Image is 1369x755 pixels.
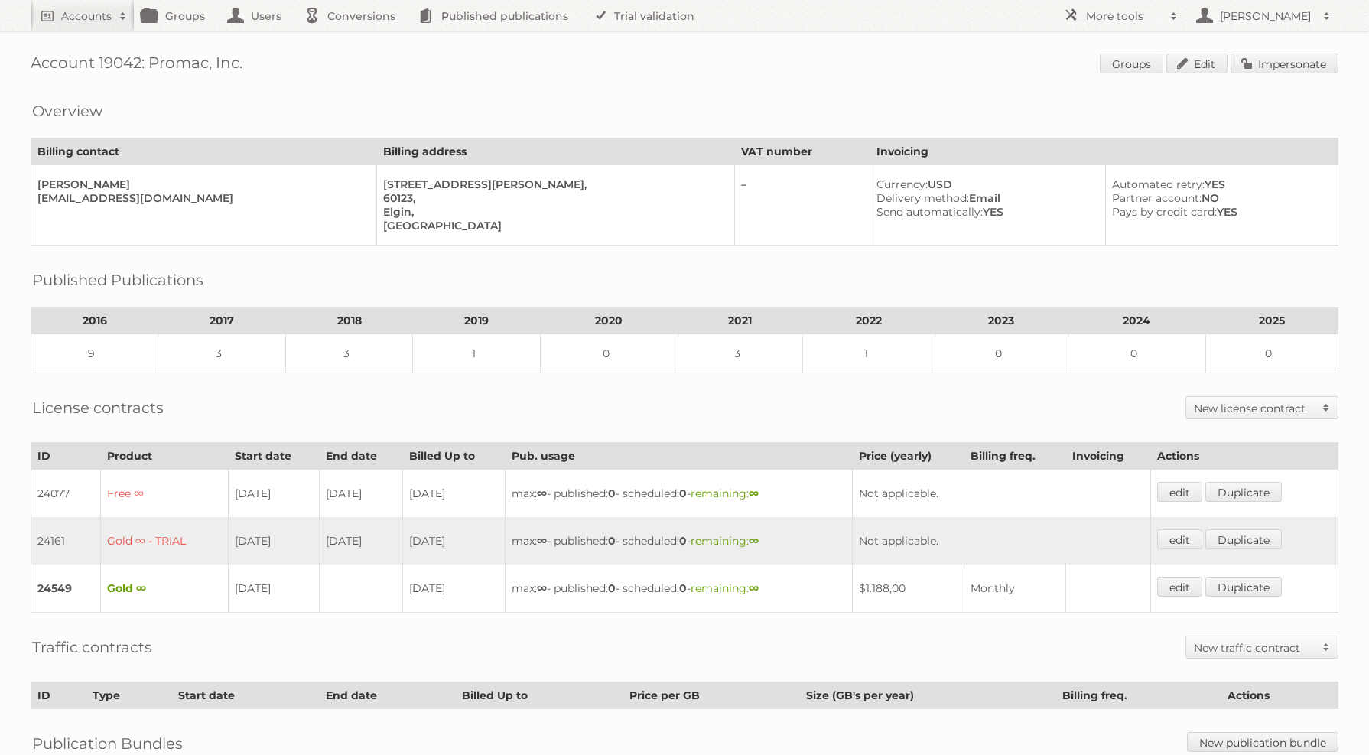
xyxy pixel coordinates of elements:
[413,334,540,373] td: 1
[86,682,172,709] th: Type
[31,308,158,334] th: 2016
[1166,54,1228,73] a: Edit
[506,565,853,613] td: max: - published: - scheduled: -
[876,205,983,219] span: Send automatically:
[608,534,616,548] strong: 0
[1068,308,1205,334] th: 2024
[691,487,759,500] span: remaining:
[540,308,678,334] th: 2020
[935,334,1068,373] td: 0
[158,334,285,373] td: 3
[1066,443,1151,470] th: Invoicing
[229,565,320,613] td: [DATE]
[749,581,759,595] strong: ∞
[1157,529,1202,549] a: edit
[32,396,164,419] h2: License contracts
[803,334,935,373] td: 1
[537,581,547,595] strong: ∞
[172,682,320,709] th: Start date
[403,517,506,565] td: [DATE]
[1205,529,1282,549] a: Duplicate
[935,308,1068,334] th: 2023
[506,443,853,470] th: Pub. usage
[383,205,722,219] div: Elgin,
[749,487,759,500] strong: ∞
[403,565,506,613] td: [DATE]
[229,470,320,518] td: [DATE]
[537,534,547,548] strong: ∞
[319,517,403,565] td: [DATE]
[678,334,802,373] td: 3
[383,219,722,233] div: [GEOGRAPHIC_DATA]
[319,470,403,518] td: [DATE]
[403,470,506,518] td: [DATE]
[1187,732,1338,752] a: New publication bundle
[158,308,285,334] th: 2017
[1112,177,1325,191] div: YES
[679,487,687,500] strong: 0
[31,54,1338,76] h1: Account 19042: Promac, Inc.
[1112,191,1202,205] span: Partner account:
[31,517,101,565] td: 24161
[101,517,229,565] td: Gold ∞ - TRIAL
[31,682,86,709] th: ID
[403,443,506,470] th: Billed Up to
[1231,54,1338,73] a: Impersonate
[456,682,623,709] th: Billed Up to
[31,138,377,165] th: Billing contact
[608,581,616,595] strong: 0
[32,268,203,291] h2: Published Publications
[876,191,969,205] span: Delivery method:
[540,334,678,373] td: 0
[229,443,320,470] th: Start date
[377,138,735,165] th: Billing address
[1315,397,1338,418] span: Toggle
[691,581,759,595] span: remaining:
[1150,443,1338,470] th: Actions
[735,165,870,246] td: –
[853,517,1151,565] td: Not applicable.
[853,470,1151,518] td: Not applicable.
[964,565,1066,613] td: Monthly
[31,565,101,613] td: 24549
[749,534,759,548] strong: ∞
[853,443,964,470] th: Price (yearly)
[1055,682,1221,709] th: Billing freq.
[61,8,112,24] h2: Accounts
[320,682,456,709] th: End date
[799,682,1055,709] th: Size (GB's per year)
[608,487,616,500] strong: 0
[1112,205,1325,219] div: YES
[1205,308,1338,334] th: 2025
[964,443,1066,470] th: Billing freq.
[32,99,102,122] h2: Overview
[1194,401,1315,416] h2: New license contract
[1086,8,1163,24] h2: More tools
[37,191,364,205] div: [EMAIL_ADDRESS][DOMAIN_NAME]
[32,636,152,659] h2: Traffic contracts
[506,517,853,565] td: max: - published: - scheduled: -
[383,177,722,191] div: [STREET_ADDRESS][PERSON_NAME],
[1100,54,1163,73] a: Groups
[1315,636,1338,658] span: Toggle
[506,470,853,518] td: max: - published: - scheduled: -
[876,177,928,191] span: Currency:
[876,205,1092,219] div: YES
[678,308,802,334] th: 2021
[1112,177,1205,191] span: Automated retry:
[1157,482,1202,502] a: edit
[1194,640,1315,656] h2: New traffic contract
[735,138,870,165] th: VAT number
[876,191,1092,205] div: Email
[1216,8,1315,24] h2: [PERSON_NAME]
[285,334,412,373] td: 3
[691,534,759,548] span: remaining:
[383,191,722,205] div: 60123,
[1112,191,1325,205] div: NO
[870,138,1338,165] th: Invoicing
[101,565,229,613] td: Gold ∞
[853,565,964,613] td: $1.188,00
[679,581,687,595] strong: 0
[37,177,364,191] div: [PERSON_NAME]
[1205,577,1282,597] a: Duplicate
